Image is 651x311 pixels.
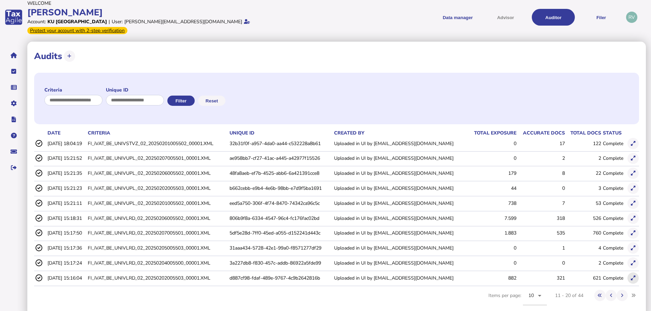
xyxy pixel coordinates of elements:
td: 17 [517,137,565,151]
td: Uploaded in UI by [EMAIL_ADDRESS][DOMAIN_NAME] [333,196,468,210]
td: [DATE] 15:17:24 [46,256,86,270]
td: b662cebb-e9b4-4e6b-98bb-e7d9f5ba1691 [228,181,333,195]
div: | [109,18,110,25]
button: Show in modal [627,183,639,194]
div: v 4.0.25 [19,11,33,16]
td: eed5a750-306f-4f74-8470-74342ca96c5c [228,196,333,210]
td: [DATE] 15:16:04 [46,271,86,285]
td: [DATE] 15:21:35 [46,166,86,180]
div: KU [GEOGRAPHIC_DATA] [47,18,107,25]
td: 7 [517,196,565,210]
td: 179 [468,166,517,180]
button: Shows a dropdown of Data manager options [436,9,479,26]
td: Uploaded in UI by [EMAIL_ADDRESS][DOMAIN_NAME] [333,211,468,225]
button: Tasks [6,64,21,79]
div: Profile settings [626,12,637,23]
button: Help pages [6,128,21,143]
th: Unique id [228,129,333,137]
button: Shows a dropdown of VAT Advisor options [484,9,527,26]
div: Keywords op verkeer [74,40,117,45]
td: 621 [565,271,601,285]
i: Email verified [244,19,250,24]
label: Unique ID [106,87,164,93]
h1: Audits [34,50,62,62]
button: Show in modal [627,153,639,164]
span: 10 [528,292,534,299]
td: 2 [565,151,601,165]
td: 8 [517,166,565,180]
td: FI_iVAT_BE_UNIVUPL_02_20250207005501_00001.XML [86,151,228,165]
td: 44 [468,181,517,195]
td: 0 [517,256,565,270]
td: 5df5e28d-7ff0-45ed-a055-d152241d443c [228,226,333,240]
td: 738 [468,196,517,210]
td: 321 [517,271,565,285]
td: 3a227db8-f830-457c-addb-86922a5fde99 [228,256,333,270]
td: 1 [517,241,565,255]
div: User: [112,18,123,25]
button: Show in modal [627,242,639,254]
button: Show in modal [627,228,639,239]
th: accurate docs [517,129,565,137]
td: Complete [601,211,626,225]
td: FI_iVAT_BE_UNIVLRD_02_20250207005501_00001.XML [86,226,228,240]
td: 0 [468,256,517,270]
button: Developer hub links [6,112,21,127]
td: 0 [468,241,517,255]
td: 122 [565,137,601,151]
td: 1.883 [468,226,517,240]
td: 2 [517,151,565,165]
button: Auditor [532,9,575,26]
img: website_grey.svg [11,18,16,23]
label: Criteria [44,87,102,93]
td: 7.599 [468,211,517,225]
div: [PERSON_NAME] [27,6,323,18]
td: 48fa8aeb-ef7b-4525-abb6-6a421391cce8 [228,166,333,180]
td: Uploaded in UI by [EMAIL_ADDRESS][DOMAIN_NAME] [333,166,468,180]
div: Domeinoverzicht [26,40,60,45]
td: Complete [601,166,626,180]
button: Sign out [6,160,21,175]
img: tab_domain_overview_orange.svg [19,40,24,45]
button: Data manager [6,80,21,95]
td: Complete [601,137,626,151]
td: Uploaded in UI by [EMAIL_ADDRESS][DOMAIN_NAME] [333,226,468,240]
button: Last page [628,290,639,301]
td: Complete [601,151,626,165]
td: 32b31f0f-a957-4da0-aa44-c532228a8b61 [228,137,333,151]
td: FI_iVAT_BE_UNIVUPL_02_20250206005502_00001.XML [86,166,228,180]
button: Filter [167,96,195,106]
td: 882 [468,271,517,285]
td: [DATE] 15:18:31 [46,211,86,225]
button: Show in modal [627,272,639,284]
td: Uploaded in UI by [EMAIL_ADDRESS][DOMAIN_NAME] [333,271,468,285]
img: tab_keywords_by_traffic_grey.svg [67,40,72,45]
button: Show in modal [627,138,639,149]
button: Upload transactions [64,51,75,62]
td: Uploaded in UI by [EMAIL_ADDRESS][DOMAIN_NAME] [333,256,468,270]
td: Uploaded in UI by [EMAIL_ADDRESS][DOMAIN_NAME] [333,181,468,195]
td: 535 [517,226,565,240]
button: Next page [617,290,628,301]
th: total docs [565,129,601,137]
td: FI_iVAT_BE_UNIVLRD_02_20250206005502_00001.XML [86,211,228,225]
td: 526 [565,211,601,225]
button: Filer [580,9,623,26]
td: [DATE] 15:17:50 [46,226,86,240]
td: 318 [517,211,565,225]
td: ae958bb7-cf27-41ac-a445-a42977f15526 [228,151,333,165]
button: Show in modal [627,198,639,209]
menu: navigate products [327,9,623,26]
button: Show in modal [627,168,639,179]
td: 3 [565,181,601,195]
td: Complete [601,196,626,210]
td: FI_iVAT_BE_UNIVUPL_02_20250202005503_00001.XML [86,181,228,195]
td: FI_iVAT_BE_UNIVLRD_02_20250204005500_00001.XML [86,256,228,270]
div: Domein: [DOMAIN_NAME] [18,18,75,23]
button: Previous page [606,290,617,301]
div: [PERSON_NAME][EMAIL_ADDRESS][DOMAIN_NAME] [124,18,242,25]
td: Uploaded in UI by [EMAIL_ADDRESS][DOMAIN_NAME] [333,137,468,151]
td: [DATE] 18:04:19 [46,137,86,151]
img: logo_orange.svg [11,11,16,16]
div: From Oct 1, 2025, 2-step verification will be required to login. Set it up now... [27,27,127,34]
